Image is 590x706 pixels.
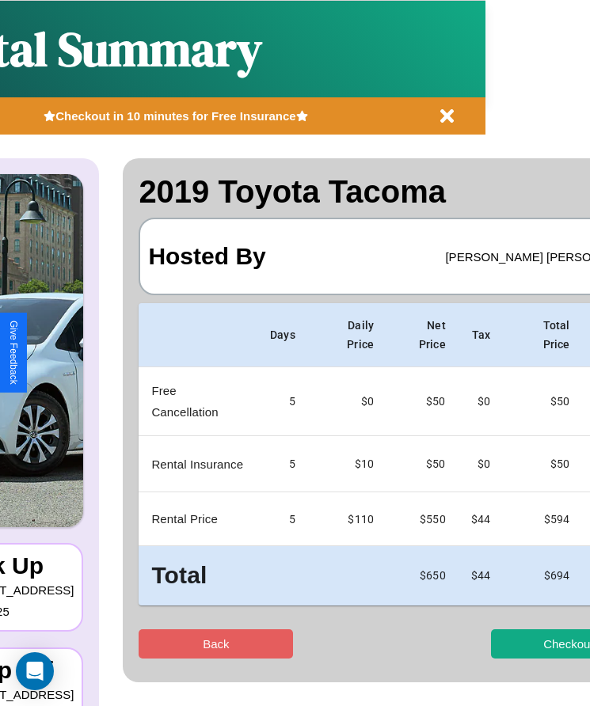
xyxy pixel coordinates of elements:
td: $ 550 [386,492,459,546]
td: $ 50 [386,367,459,436]
td: $ 50 [386,436,459,492]
td: 5 [257,492,308,546]
td: $ 44 [459,492,503,546]
td: $ 594 [503,492,582,546]
td: $0 [459,436,503,492]
p: Rental Price [151,508,245,529]
h3: Hosted By [148,227,265,286]
td: $ 44 [459,546,503,605]
p: Free Cancellation [151,380,245,423]
td: $ 694 [503,546,582,605]
td: $0 [308,367,386,436]
th: Tax [459,303,503,367]
b: Checkout in 10 minutes for Free Insurance [55,109,295,123]
td: $ 50 [503,367,582,436]
button: Back [139,629,293,659]
td: $ 50 [503,436,582,492]
td: 5 [257,367,308,436]
h3: Total [151,559,245,593]
td: $10 [308,436,386,492]
td: $ 650 [386,546,459,605]
td: 5 [257,436,308,492]
th: Net Price [386,303,459,367]
div: Give Feedback [8,321,19,385]
td: $ 110 [308,492,386,546]
div: Open Intercom Messenger [16,652,54,690]
th: Daily Price [308,303,386,367]
p: Rental Insurance [151,454,245,475]
th: Total Price [503,303,582,367]
th: Days [257,303,308,367]
td: $0 [459,367,503,436]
